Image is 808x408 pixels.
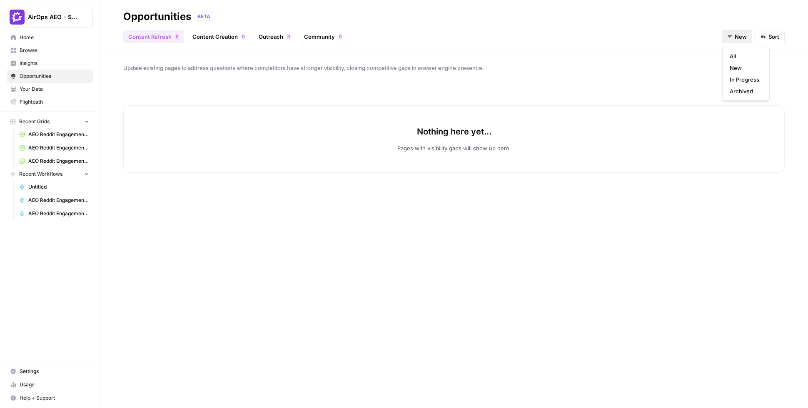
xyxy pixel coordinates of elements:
[28,197,89,204] span: AEO Reddit Engagement - Fork
[15,128,93,141] a: AEO Reddit Engagement (4)
[730,75,759,84] span: In Progress
[20,368,89,375] span: Settings
[7,82,93,96] a: Your Data
[339,33,342,40] span: 0
[722,30,752,43] button: New
[730,87,759,95] span: Archived
[299,30,347,43] a: Community0
[176,33,178,40] span: 0
[15,154,93,168] a: AEO Reddit Engagement (7)
[19,118,50,125] span: Recent Grids
[20,381,89,388] span: Usage
[28,13,78,21] span: AirOps AEO - Single Brand (Gong)
[287,33,291,40] div: 0
[768,32,779,41] span: Sort
[15,141,93,154] a: AEO Reddit Engagement (6)
[10,10,25,25] img: AirOps AEO - Single Brand (Gong) Logo
[723,47,770,101] div: New
[338,33,342,40] div: 0
[241,33,245,40] div: 0
[7,70,93,83] a: Opportunities
[7,57,93,70] a: Insights
[20,34,89,41] span: Home
[123,64,785,72] span: Update existing pages to address questions where competitors have stronger visibility, closing co...
[19,170,62,178] span: Recent Workflows
[7,168,93,180] button: Recent Workflows
[15,194,93,207] a: AEO Reddit Engagement - Fork
[28,210,89,217] span: AEO Reddit Engagement - Fork
[7,31,93,44] a: Home
[20,60,89,67] span: Insights
[397,144,511,152] p: Pages with visibility gaps will show up here.
[7,365,93,378] a: Settings
[7,7,93,27] button: Workspace: AirOps AEO - Single Brand (Gong)
[7,391,93,405] button: Help + Support
[417,126,491,137] p: Nothing here yet...
[7,378,93,391] a: Usage
[730,64,759,72] span: New
[7,115,93,128] button: Recent Grids
[735,32,747,41] span: New
[20,98,89,106] span: Flightpath
[20,47,89,54] span: Browse
[175,33,179,40] div: 0
[7,44,93,57] a: Browse
[254,30,296,43] a: Outreach0
[28,157,89,165] span: AEO Reddit Engagement (7)
[28,131,89,138] span: AEO Reddit Engagement (4)
[20,72,89,80] span: Opportunities
[20,394,89,402] span: Help + Support
[123,10,191,23] div: Opportunities
[730,52,759,60] span: All
[123,30,184,43] a: Content Refresh0
[756,30,785,43] button: Sort
[15,207,93,220] a: AEO Reddit Engagement - Fork
[20,85,89,93] span: Your Data
[28,183,89,191] span: Untitled
[187,30,250,43] a: Content Creation0
[28,144,89,152] span: AEO Reddit Engagement (6)
[7,95,93,109] a: Flightpath
[195,12,213,21] div: BETA
[15,180,93,194] a: Untitled
[242,33,244,40] span: 0
[287,33,290,40] span: 0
